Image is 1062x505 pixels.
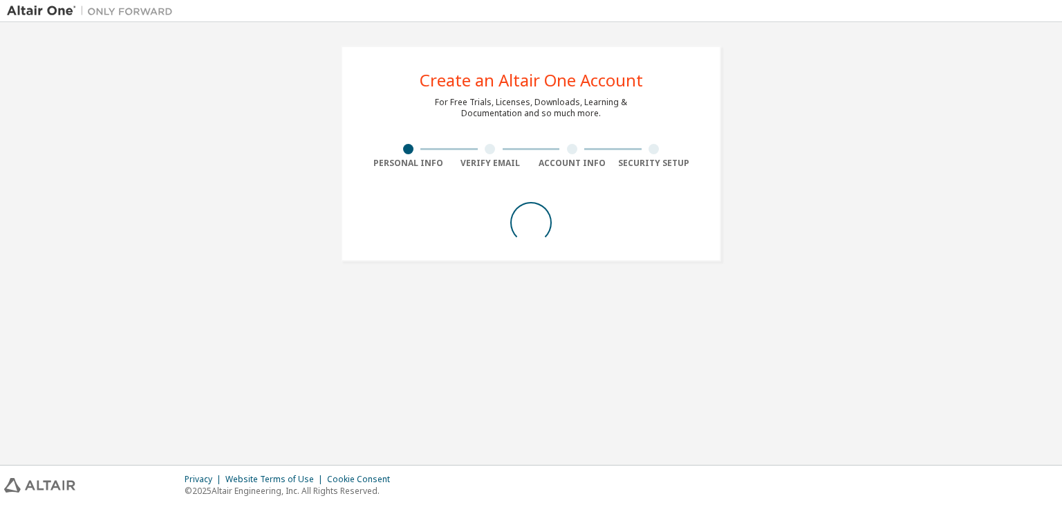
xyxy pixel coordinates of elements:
[185,485,398,497] p: © 2025 Altair Engineering, Inc. All Rights Reserved.
[7,4,180,18] img: Altair One
[420,72,643,89] div: Create an Altair One Account
[449,158,532,169] div: Verify Email
[531,158,613,169] div: Account Info
[225,474,327,485] div: Website Terms of Use
[185,474,225,485] div: Privacy
[327,474,398,485] div: Cookie Consent
[367,158,449,169] div: Personal Info
[4,478,75,493] img: altair_logo.svg
[435,97,627,119] div: For Free Trials, Licenses, Downloads, Learning & Documentation and so much more.
[613,158,696,169] div: Security Setup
